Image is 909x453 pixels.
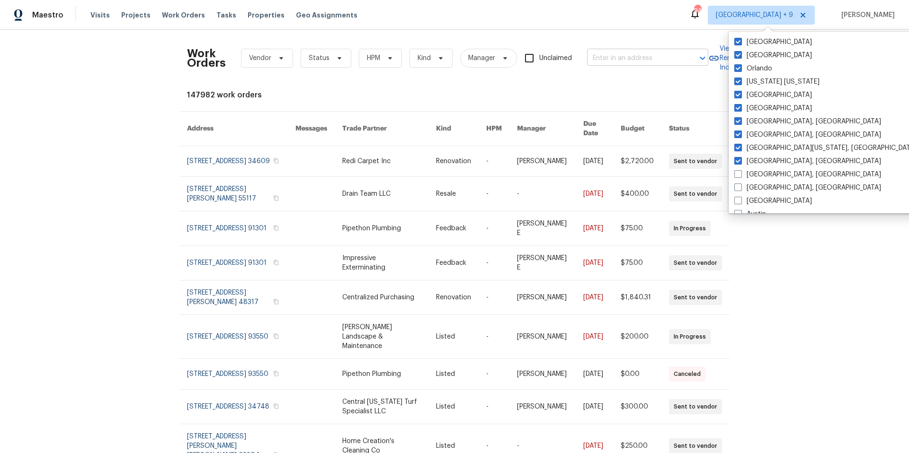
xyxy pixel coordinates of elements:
button: Copy Address [272,258,280,267]
label: [US_STATE] [US_STATE] [734,77,820,87]
td: Pipethon Plumbing [335,359,428,390]
th: Messages [288,112,335,146]
label: [GEOGRAPHIC_DATA] [734,37,812,47]
th: Trade Partner [335,112,428,146]
label: [GEOGRAPHIC_DATA], [GEOGRAPHIC_DATA] [734,183,881,192]
th: Due Date [576,112,613,146]
td: Centralized Purchasing [335,280,428,315]
td: - [479,280,509,315]
span: Manager [468,53,495,63]
td: - [479,390,509,424]
span: [GEOGRAPHIC_DATA] + 9 [716,10,793,20]
span: Kind [418,53,431,63]
td: Redi Carpet Inc [335,146,428,177]
td: - [479,146,509,177]
label: [GEOGRAPHIC_DATA] [734,104,812,113]
button: Copy Address [272,224,280,232]
td: Listed [428,315,479,359]
td: Feedback [428,246,479,280]
th: HPM [479,112,509,146]
button: Copy Address [272,157,280,165]
span: Status [309,53,330,63]
td: - [479,177,509,211]
label: [GEOGRAPHIC_DATA], [GEOGRAPHIC_DATA] [734,117,881,126]
div: 147982 work orders [187,90,722,100]
a: View Reno Index [708,44,737,72]
label: [GEOGRAPHIC_DATA], [GEOGRAPHIC_DATA] [734,157,881,166]
td: Feedback [428,211,479,246]
span: Projects [121,10,151,20]
label: [GEOGRAPHIC_DATA], [GEOGRAPHIC_DATA] [734,130,881,139]
span: HPM [367,53,380,63]
span: Geo Assignments [296,10,357,20]
label: Austin [734,209,766,219]
span: Visits [90,10,110,20]
td: - [479,359,509,390]
td: [PERSON_NAME] [509,359,576,390]
th: Kind [428,112,479,146]
th: Budget [613,112,661,146]
label: [GEOGRAPHIC_DATA], [GEOGRAPHIC_DATA] [734,170,881,179]
button: Copy Address [272,194,280,202]
td: Renovation [428,146,479,177]
td: - [479,246,509,280]
th: Address [179,112,288,146]
td: [PERSON_NAME] [509,146,576,177]
td: - [509,177,576,211]
td: Listed [428,359,479,390]
button: Copy Address [272,369,280,378]
td: Drain Team LLC [335,177,428,211]
td: [PERSON_NAME] E [509,246,576,280]
h2: Work Orders [187,49,226,68]
div: 94 [694,6,701,15]
span: Properties [248,10,285,20]
span: [PERSON_NAME] [838,10,895,20]
td: [PERSON_NAME] E [509,211,576,246]
td: Central [US_STATE] Turf Specialist LLC [335,390,428,424]
td: Renovation [428,280,479,315]
button: Copy Address [272,297,280,306]
td: Pipethon Plumbing [335,211,428,246]
label: [GEOGRAPHIC_DATA] [734,51,812,60]
button: Copy Address [272,332,280,340]
button: Open [696,52,709,65]
td: Resale [428,177,479,211]
span: Work Orders [162,10,205,20]
label: [GEOGRAPHIC_DATA] [734,90,812,100]
td: - [479,211,509,246]
input: Enter in an address [587,51,682,66]
th: Manager [509,112,576,146]
td: [PERSON_NAME] Landscape & Maintenance [335,315,428,359]
th: Status [661,112,730,146]
td: Impressive Exterminating [335,246,428,280]
label: Orlando [734,64,772,73]
td: [PERSON_NAME] [509,390,576,424]
span: Maestro [32,10,63,20]
span: Tasks [216,12,236,18]
span: Unclaimed [539,53,572,63]
button: Copy Address [272,402,280,410]
td: Listed [428,390,479,424]
td: [PERSON_NAME] [509,315,576,359]
label: [GEOGRAPHIC_DATA] [734,196,812,206]
td: - [479,315,509,359]
td: [PERSON_NAME] [509,280,576,315]
span: Vendor [249,53,271,63]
